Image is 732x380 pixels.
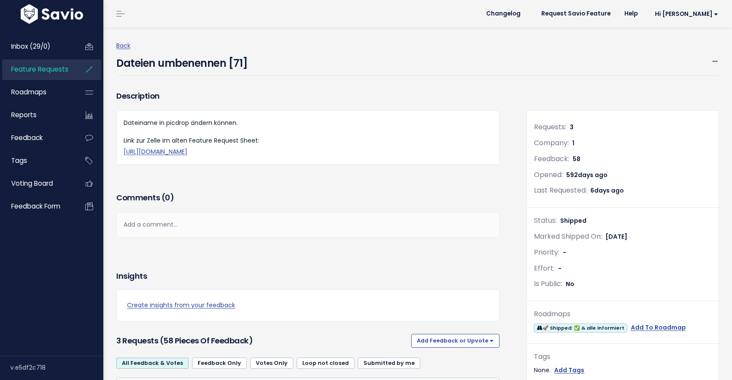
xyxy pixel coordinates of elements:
[124,135,492,157] p: Link zur Zelle im alten Feature Request Sheet:
[116,358,189,369] a: All Feedback & Votes
[124,118,492,128] p: Dateiname in picdrop ändern können.
[534,138,569,148] span: Company:
[534,322,627,333] a: 🚀 Shipped: ✅ & alle informiert
[534,154,569,164] span: Feedback:
[486,11,521,17] span: Changelog
[2,151,71,171] a: Tags
[116,192,499,204] h3: Comments ( )
[534,308,712,321] div: Roadmaps
[127,300,489,311] a: Create insights from your feedback
[358,358,420,369] a: Submitted by me
[563,248,566,257] span: -
[617,7,645,20] a: Help
[192,358,247,369] a: Feedback Only
[116,90,499,102] h3: Description
[570,123,574,131] span: 3
[534,170,563,180] span: Opened:
[11,65,68,74] span: Feature Requests
[297,358,354,369] a: Loop not closed
[534,351,712,363] div: Tags
[655,11,718,17] span: Hi [PERSON_NAME]
[116,212,499,237] div: Add a comment...
[645,7,725,21] a: Hi [PERSON_NAME]
[578,171,608,179] span: days ago
[566,171,608,179] span: 592
[11,110,37,119] span: Reports
[534,231,602,241] span: Marked Shipped On:
[11,179,53,188] span: Voting Board
[572,139,574,147] span: 1
[11,133,43,142] span: Feedback
[573,155,580,163] span: 58
[534,185,587,195] span: Last Requested:
[534,7,617,20] a: Request Savio Feature
[116,51,248,71] h4: Dateien umbenennen [71]
[411,334,499,348] button: Add Feedback or Upvote
[2,196,71,216] a: Feedback form
[534,215,557,225] span: Status:
[116,41,130,50] a: Back
[534,365,712,376] div: None.
[2,59,71,79] a: Feature Requests
[10,356,103,379] div: v.e5df2c718
[2,82,71,102] a: Roadmaps
[631,322,686,333] a: Add To Roadmap
[250,358,293,369] a: Votes Only
[19,4,85,24] img: logo-white.9d6f32f41409.svg
[566,280,574,288] span: No
[554,365,584,376] a: Add Tags
[165,192,170,203] span: 0
[2,174,71,193] a: Voting Board
[534,263,555,273] span: Effort:
[534,122,566,132] span: Requests:
[594,186,624,195] span: days ago
[605,232,627,241] span: [DATE]
[2,128,71,148] a: Feedback
[124,147,187,156] a: [URL][DOMAIN_NAME]
[11,202,60,211] span: Feedback form
[11,87,47,97] span: Roadmaps
[2,37,71,56] a: Inbox (29/0)
[11,156,27,165] span: Tags
[534,247,559,257] span: Priority:
[560,216,586,225] span: Shipped
[534,324,627,333] span: 🚀 Shipped: ✅ & alle informiert
[11,42,50,51] span: Inbox (29/0)
[558,264,561,273] span: -
[116,335,408,347] h3: 3 Requests (58 pieces of Feedback)
[116,270,147,282] h3: Insights
[534,279,562,289] span: Is Public:
[590,186,624,195] span: 6
[2,105,71,125] a: Reports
